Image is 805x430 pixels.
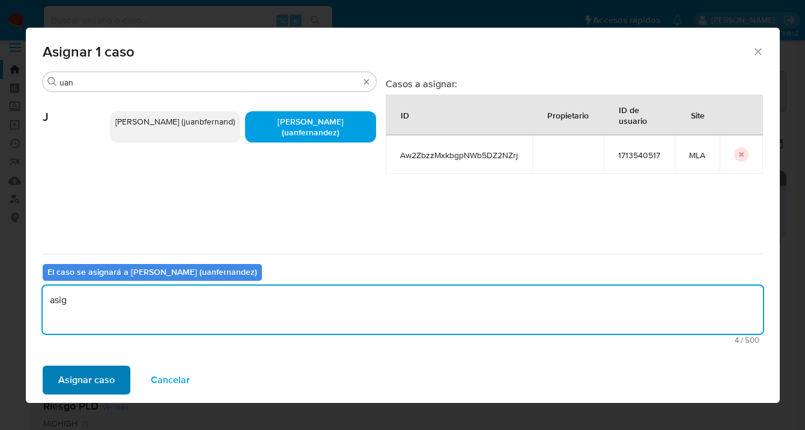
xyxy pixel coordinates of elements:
div: ID de usuario [604,95,674,135]
span: Asignar caso [58,367,115,393]
span: Aw2ZbzzMxkbgpNWb5DZ2NZrj [400,150,518,161]
span: MLA [689,150,705,161]
b: El caso se asignará a [PERSON_NAME] (uanfernandez) [47,266,257,278]
button: Borrar [362,77,371,87]
div: Site [676,100,719,129]
span: J [43,92,110,124]
div: [PERSON_NAME] (juanbfernand) [110,111,241,143]
button: Buscar [47,77,57,87]
button: Asignar caso [43,366,130,395]
span: 1713540517 [618,150,660,161]
span: [PERSON_NAME] (juanbfernand) [115,115,235,127]
button: Cancelar [135,366,205,395]
div: ID [386,100,424,129]
h3: Casos a asignar: [386,78,763,90]
button: Cerrar ventana [752,46,763,57]
input: Buscar analista [59,77,359,88]
span: [PERSON_NAME] (uanfernandez) [278,115,344,138]
div: [PERSON_NAME] (uanfernandez) [245,111,376,143]
span: Asignar 1 caso [43,45,753,59]
button: icon-button [734,147,749,162]
textarea: asig [43,286,763,334]
span: Cancelar [151,367,190,393]
div: assign-modal [26,28,780,403]
div: Propietario [533,100,603,129]
span: Máximo 500 caracteres [46,336,759,344]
